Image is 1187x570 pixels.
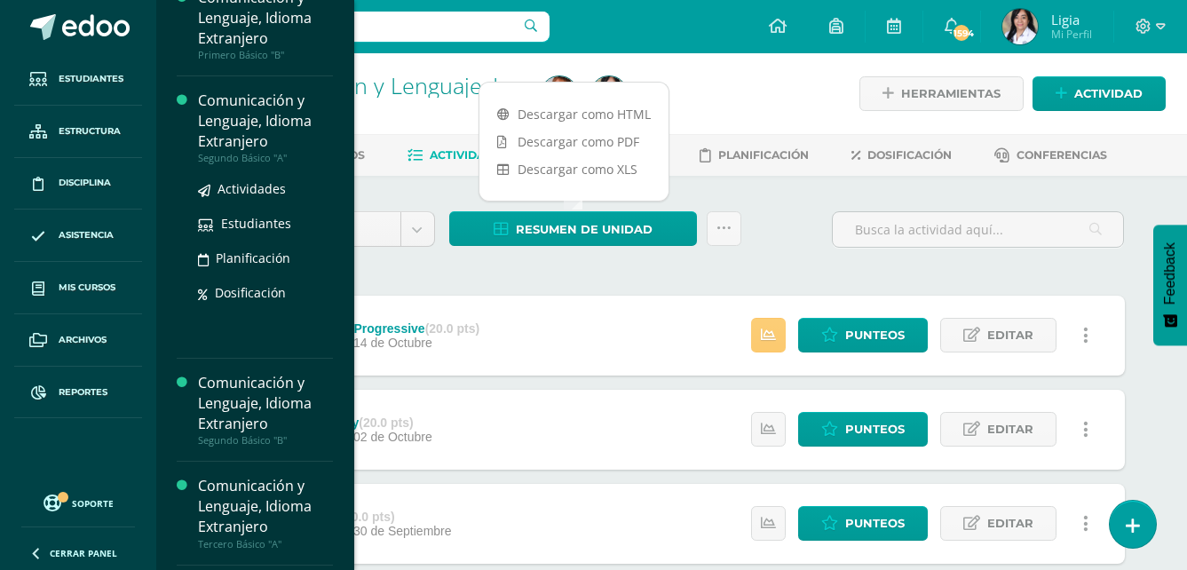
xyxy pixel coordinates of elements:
span: Editar [987,319,1033,352]
span: Soporte [72,497,114,510]
span: Estudiantes [221,215,291,232]
div: Comunicación y Lenguaje, Idioma Extranjero [198,91,333,152]
a: Conferencias [994,141,1107,170]
a: Resumen de unidad [449,211,697,246]
span: 14 de Octubre [353,336,432,350]
div: Comunicación y Lenguaje, Idioma Extranjero [198,476,333,537]
input: Busca la actividad aquí... [833,212,1123,247]
a: Punteos [798,412,928,447]
a: Comunicación y Lenguaje, Idioma ExtranjeroTercero Básico "A" [198,476,333,550]
span: Planificación [718,148,809,162]
img: 370ed853a3a320774bc16059822190fc.png [1002,9,1038,44]
div: Final Test: Present Progressive [240,321,479,336]
span: Editar [987,413,1033,446]
span: Conferencias [1017,148,1107,162]
span: Mis cursos [59,281,115,295]
div: Segundo Básico "B" [198,434,333,447]
span: Actividad [1074,77,1143,110]
a: Herramientas [859,76,1024,111]
a: Descargar como XLS [479,155,669,183]
a: Mis cursos [14,262,142,314]
span: Punteos [845,413,905,446]
a: Punteos [798,506,928,541]
a: Estudiantes [14,53,142,106]
strong: (20.0 pts) [425,321,479,336]
button: Feedback - Mostrar encuesta [1153,225,1187,345]
span: Ligia [1051,11,1092,28]
a: Actividad [1033,76,1166,111]
span: Estructura [59,124,121,139]
a: Archivos [14,314,142,367]
a: Actividades [408,141,508,170]
span: Feedback [1162,242,1178,305]
span: Dosificación [215,284,286,301]
strong: (10.0 pts) [340,510,394,524]
span: 30 de Septiembre [353,524,452,538]
div: Comunicación y Lenguaje, Idioma Extranjero [198,373,333,434]
span: 02 de Octubre [353,430,432,444]
a: Reportes [14,367,142,419]
span: Editar [987,507,1033,540]
span: Actividades [430,148,508,162]
a: Comunicación y Lenguaje, Idioma Extranjero [224,70,672,100]
a: Soporte [21,490,135,514]
span: Cerrar panel [50,547,117,559]
a: Estructura [14,106,142,158]
div: Tercero Básico "A" [198,538,333,550]
span: Mi Perfil [1051,27,1092,42]
span: Planificación [216,249,290,266]
a: Dosificación [851,141,952,170]
img: 370ed853a3a320774bc16059822190fc.png [591,76,627,112]
a: Dosificación [198,282,333,303]
a: Descargar como PDF [479,128,669,155]
span: Reportes [59,385,107,400]
a: Comunicación y Lenguaje, Idioma ExtranjeroSegundo Básico "A" [198,91,333,164]
div: Primero Básico "B" [198,49,333,61]
a: Disciplina [14,158,142,210]
a: Asistencia [14,210,142,262]
a: Planificación [700,141,809,170]
span: Punteos [845,507,905,540]
a: Planificación [198,248,333,268]
span: Resumen de unidad [516,213,653,246]
span: Estudiantes [59,72,123,86]
a: Actividades [198,178,333,199]
span: 1594 [952,23,971,43]
span: Archivos [59,333,107,347]
div: Primero Básico 'A' [224,98,520,115]
span: Herramientas [901,77,1001,110]
img: 17867b346fd2fc05e59add6266d41238.png [542,76,577,112]
input: Busca un usuario... [168,12,550,42]
span: Dosificación [867,148,952,162]
span: Actividades [218,180,286,197]
a: Estudiantes [198,213,333,234]
a: Descargar como HTML [479,100,669,128]
span: Punteos [845,319,905,352]
span: Asistencia [59,228,114,242]
a: Punteos [798,318,928,352]
span: Disciplina [59,176,111,190]
div: Segundo Básico "A" [198,152,333,164]
a: Comunicación y Lenguaje, Idioma ExtranjeroSegundo Básico "B" [198,373,333,447]
strong: (20.0 pts) [359,416,413,430]
h1: Comunicación y Lenguaje, Idioma Extranjero [224,73,520,98]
